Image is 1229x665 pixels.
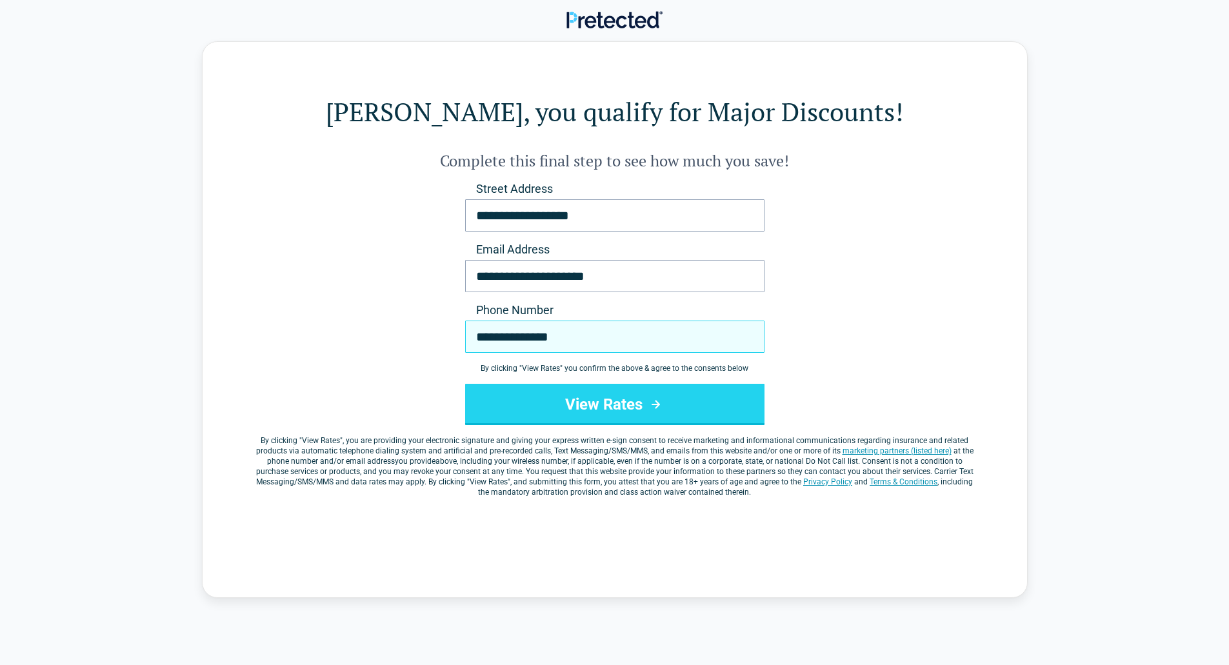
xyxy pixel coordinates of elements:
[254,94,975,130] h1: [PERSON_NAME], you qualify for Major Discounts!
[803,477,852,486] a: Privacy Policy
[302,436,340,445] span: View Rates
[254,150,975,171] h2: Complete this final step to see how much you save!
[254,435,975,497] label: By clicking " ", you are providing your electronic signature and giving your express written e-si...
[870,477,937,486] a: Terms & Conditions
[465,303,764,318] label: Phone Number
[465,181,764,197] label: Street Address
[465,384,764,425] button: View Rates
[465,363,764,373] div: By clicking " View Rates " you confirm the above & agree to the consents below
[465,242,764,257] label: Email Address
[843,446,952,455] a: marketing partners (listed here)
